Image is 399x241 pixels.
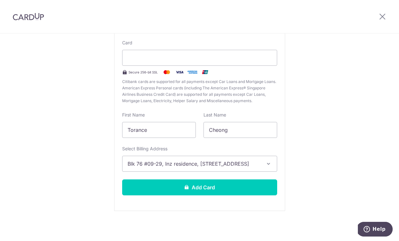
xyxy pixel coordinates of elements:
label: First Name [122,112,145,118]
img: Mastercard [160,68,173,76]
label: Select Billing Address [122,146,167,152]
span: Citibank cards are supported for all payments except Car Loans and Mortgage Loans. American Expre... [122,79,277,104]
span: Secure 256-bit SSL [129,70,158,75]
input: Cardholder First Name [122,122,196,138]
span: Help [15,4,28,10]
button: Blk 76 #09-29, Inz residence, [STREET_ADDRESS][PERSON_NAME][DEMOGRAPHIC_DATA][DEMOGRAPHIC_DATA] [122,156,277,172]
img: CardUp [13,13,44,20]
iframe: Opens a widget where you can find more information [358,222,393,238]
img: Visa [173,68,186,76]
label: Card [122,40,132,46]
span: Blk 76 #09-29, Inz residence, [STREET_ADDRESS][PERSON_NAME][DEMOGRAPHIC_DATA][DEMOGRAPHIC_DATA] [128,160,260,168]
iframe: Secure card payment input frame [128,54,272,62]
img: .alt.amex [186,68,199,76]
img: .alt.unionpay [199,68,211,76]
input: Cardholder Last Name [203,122,277,138]
label: Last Name [203,112,226,118]
button: Add Card [122,179,277,195]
